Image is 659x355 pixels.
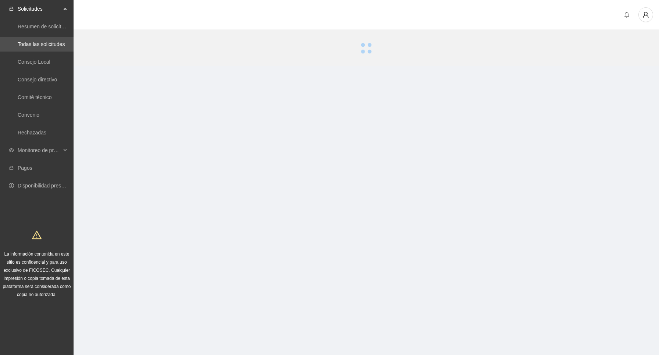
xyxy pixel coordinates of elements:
span: Solicitudes [18,1,61,16]
button: bell [621,9,633,21]
span: warning [32,230,42,240]
a: Comité técnico [18,94,52,100]
span: La información contenida en este sitio es confidencial y para uso exclusivo de FICOSEC. Cualquier... [3,252,71,297]
a: Rechazadas [18,130,46,136]
a: Disponibilidad presupuestal [18,183,81,189]
a: Convenio [18,112,39,118]
a: Pagos [18,165,32,171]
span: inbox [9,6,14,11]
span: bell [621,12,632,18]
span: Monitoreo de proyectos [18,143,61,158]
a: Consejo Local [18,59,50,65]
button: user [638,7,653,22]
a: Todas las solicitudes [18,41,65,47]
a: Resumen de solicitudes por aprobar [18,24,100,29]
a: Consejo directivo [18,77,57,82]
span: eye [9,148,14,153]
span: user [639,11,653,18]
